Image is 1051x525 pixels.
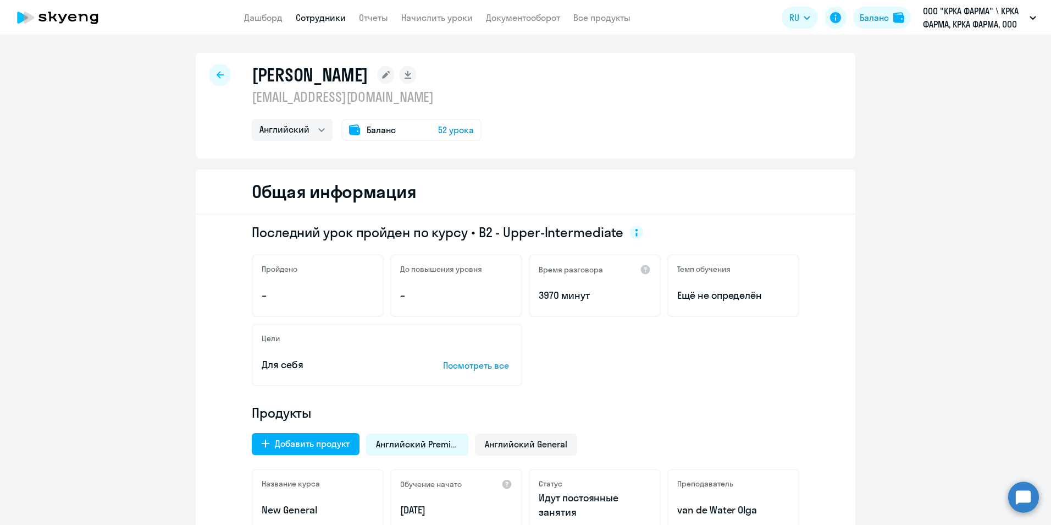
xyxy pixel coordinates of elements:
[789,11,799,24] span: RU
[853,7,911,29] button: Балансbalance
[252,404,799,422] h4: Продукты
[677,503,789,517] p: van de Water Olga
[252,88,482,106] p: [EMAIL_ADDRESS][DOMAIN_NAME]
[539,491,651,519] p: Идут постоянные занятия
[860,11,889,24] div: Баланс
[262,288,374,303] p: –
[252,223,623,241] span: Последний урок пройден по курсу • B2 - Upper-Intermediate
[252,181,416,203] h2: Общая информация
[923,4,1025,31] p: ООО "КРКА ФАРМА" \ КРКА ФАРМА, КРКА ФАРМА, ООО
[917,4,1042,31] button: ООО "КРКА ФАРМА" \ КРКА ФАРМА, КРКА ФАРМА, ООО
[438,123,474,136] span: 52 урока
[244,12,283,23] a: Дашборд
[400,479,462,489] h5: Обучение начато
[252,433,359,455] button: Добавить продукт
[677,264,731,274] h5: Темп обучения
[367,123,396,136] span: Баланс
[400,288,512,303] p: –
[401,12,473,23] a: Начислить уроки
[262,503,374,517] p: New General
[677,479,733,489] h5: Преподаватель
[296,12,346,23] a: Сотрудники
[275,437,350,450] div: Добавить продукт
[400,503,512,517] p: [DATE]
[443,359,512,372] p: Посмотреть все
[539,479,562,489] h5: Статус
[376,438,458,450] span: Английский Premium
[262,479,320,489] h5: Название курса
[252,64,368,86] h1: [PERSON_NAME]
[262,333,280,343] h5: Цели
[359,12,388,23] a: Отчеты
[262,358,409,372] p: Для себя
[400,264,482,274] h5: До повышения уровня
[677,288,789,303] span: Ещё не определён
[573,12,630,23] a: Все продукты
[782,7,818,29] button: RU
[539,265,603,275] h5: Время разговора
[539,288,651,303] p: 3970 минут
[262,264,297,274] h5: Пройдено
[893,12,904,23] img: balance
[486,12,560,23] a: Документооборот
[485,438,567,450] span: Английский General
